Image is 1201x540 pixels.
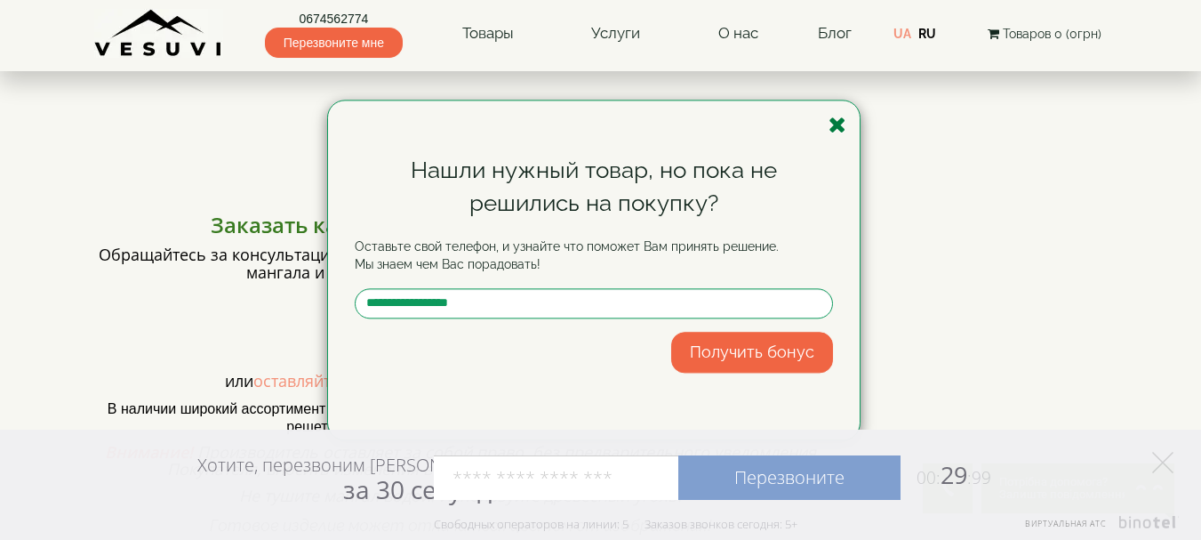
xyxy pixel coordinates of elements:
div: Свободных операторов на линии: 5 Заказов звонков сегодня: 5+ [434,517,797,531]
span: :99 [967,466,991,489]
div: Нашли нужный товар, но пока не решились на покупку? [355,154,833,220]
div: Хотите, перезвоним [PERSON_NAME] [197,454,502,504]
a: Виртуальная АТС [1014,516,1179,540]
button: Получить бонус [671,332,833,373]
a: Перезвоните [678,455,901,500]
span: 00: [917,466,941,489]
span: за 30 секунд? [343,472,502,506]
p: Оставьте свой телефон, и узнайте что поможет Вам принять решение. Мы знаем чем Вас порадовать! [355,238,833,273]
span: 29 [901,458,991,491]
span: Виртуальная АТС [1025,518,1107,529]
